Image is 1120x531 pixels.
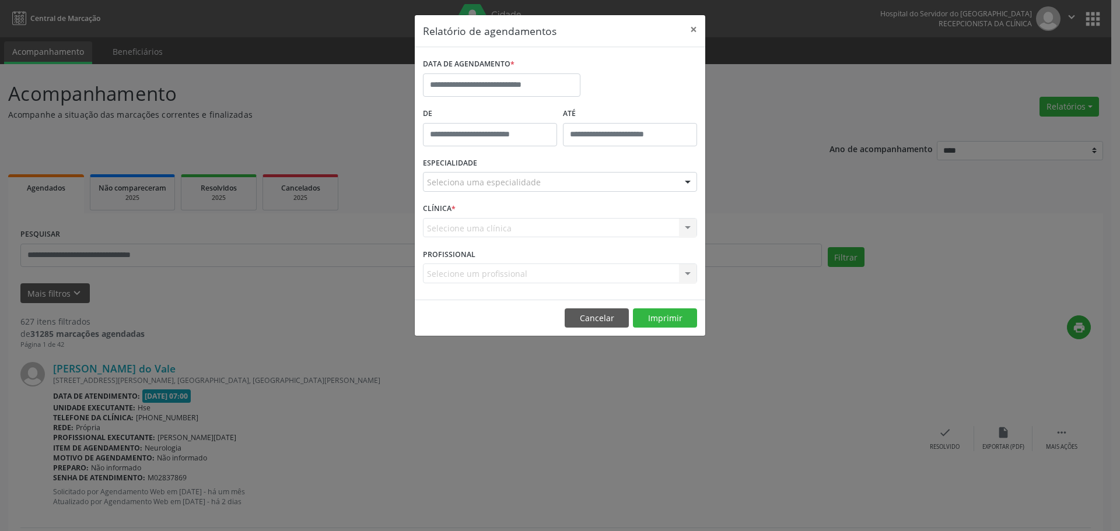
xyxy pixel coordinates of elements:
label: ATÉ [563,105,697,123]
label: DATA DE AGENDAMENTO [423,55,514,73]
label: CLÍNICA [423,200,456,218]
button: Imprimir [633,308,697,328]
label: De [423,105,557,123]
span: Seleciona uma especialidade [427,176,541,188]
h5: Relatório de agendamentos [423,23,556,38]
button: Cancelar [565,308,629,328]
label: ESPECIALIDADE [423,154,477,173]
label: PROFISSIONAL [423,245,475,263]
button: Close [682,15,705,44]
